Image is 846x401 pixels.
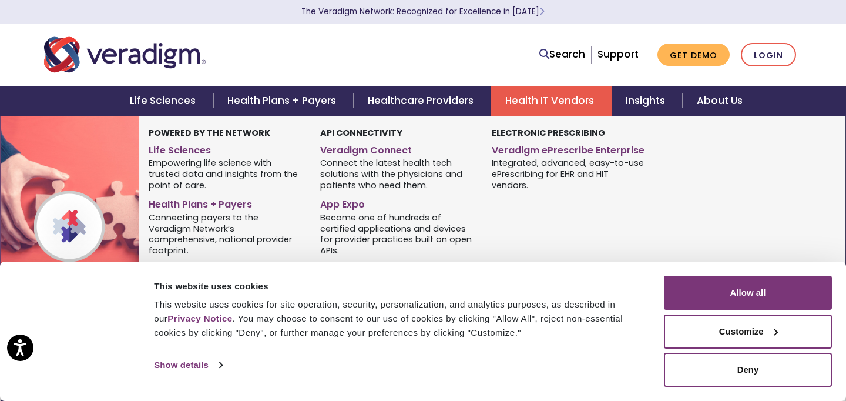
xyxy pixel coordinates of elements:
a: Health IT Vendors [491,86,612,116]
a: App Expo [320,194,474,211]
a: Privacy Notice [167,313,232,323]
span: Become one of hundreds of certified applications and devices for provider practices built on open... [320,211,474,256]
button: Customize [664,315,832,349]
iframe: Drift Chat Widget [620,328,832,387]
a: Life Sciences [116,86,213,116]
span: Integrated, advanced, easy-to-use ePrescribing for EHR and HIT vendors. [492,157,646,191]
img: Veradigm logo [44,35,206,74]
button: Allow all [664,276,832,310]
a: Life Sciences [149,140,303,157]
a: The Veradigm Network: Recognized for Excellence in [DATE]Learn More [301,6,545,17]
a: Support [597,47,639,61]
a: Veradigm Connect [320,140,474,157]
img: Veradigm Network [1,116,190,322]
span: Connecting payers to the Veradigm Network’s comprehensive, national provider footprint. [149,211,303,256]
a: Health Plans + Payers [213,86,354,116]
a: Diagnostic Ordering and Results Network (DORN) [320,260,474,289]
strong: Powered by the Network [149,127,270,139]
a: Show details [154,356,222,374]
a: Veradigm ePrescribe Enterprise [492,140,646,157]
a: Healthcare Providers [354,86,491,116]
a: Search [539,46,585,62]
div: This website uses cookies [154,279,650,293]
span: Learn More [539,6,545,17]
div: This website uses cookies for site operation, security, personalization, and analytics purposes, ... [154,298,650,340]
a: Providers [149,260,303,277]
span: Connect the latest health tech solutions with the physicians and patients who need them. [320,157,474,191]
a: Insights [612,86,683,116]
a: Health Plans + Payers [149,194,303,211]
a: Login [741,43,796,67]
a: About Us [683,86,757,116]
span: Empowering life science with trusted data and insights from the point of care. [149,157,303,191]
a: Get Demo [657,44,730,66]
strong: Electronic Prescribing [492,127,605,139]
strong: API Connectivity [320,127,402,139]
